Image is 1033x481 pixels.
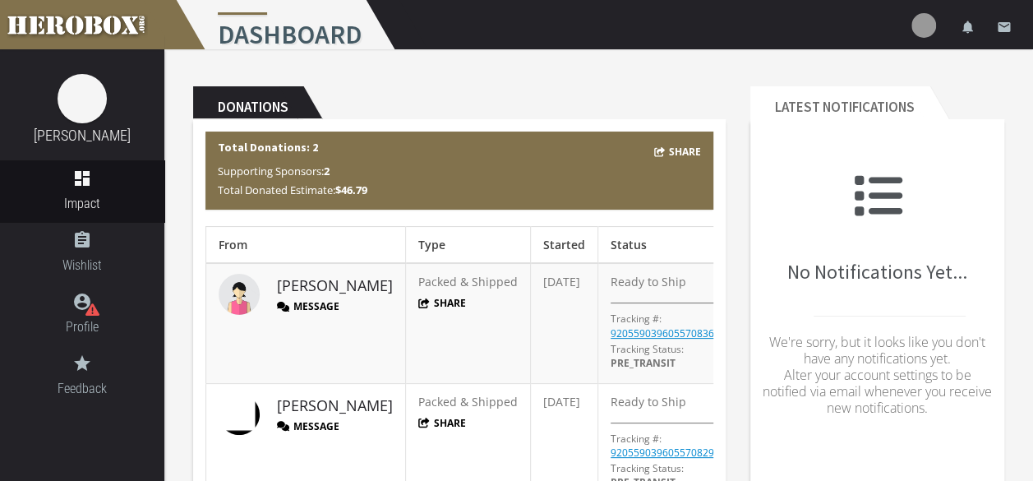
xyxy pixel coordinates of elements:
div: No Notifications Yet... [763,132,992,468]
h2: Latest Notifications [750,86,929,119]
p: Tracking #: [611,432,662,446]
h2: Donations [193,86,303,119]
span: Total Donated Estimate: [218,183,367,197]
button: Share [418,296,466,310]
span: Tracking Status: [611,461,684,475]
img: female.jpg [219,274,260,315]
td: [DATE] [531,263,598,383]
span: Tracking Status: [611,342,684,356]
b: 2 [324,164,330,178]
i: notifications [961,20,975,35]
a: 9205590396055708297708 [611,446,737,460]
img: image [219,394,260,435]
span: We're sorry, but it looks like you don't have any notifications yet. [769,333,985,368]
h2: No Notifications Yet... [763,171,992,283]
th: Status [598,227,759,264]
b: Total Donations: 2 [218,140,318,155]
b: $46.79 [335,183,367,197]
p: Tracking #: [611,312,662,326]
i: email [997,20,1012,35]
div: Total Donations: 2 [205,132,713,210]
img: user-image [911,13,936,38]
a: 9205590396055708363755 [611,326,737,340]
th: Started [531,227,598,264]
a: [PERSON_NAME] [34,127,131,144]
span: PRE_TRANSIT [611,356,676,370]
span: Alter your account settings to be notified via email whenever you receive new notifications. [763,366,992,417]
button: Share [418,416,466,430]
button: Message [277,419,339,433]
a: [PERSON_NAME] [277,395,393,417]
span: Ready to Ship [611,394,686,409]
th: From [206,227,406,264]
button: Share [654,142,702,161]
button: Message [277,299,339,313]
i: dashboard [72,169,92,188]
span: Packed & Shipped [418,274,518,289]
span: Ready to Ship [611,274,686,289]
th: Type [406,227,531,264]
span: Supporting Sponsors: [218,164,330,178]
span: Packed & Shipped [418,394,518,409]
img: image [58,74,107,123]
a: [PERSON_NAME] [277,275,393,297]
